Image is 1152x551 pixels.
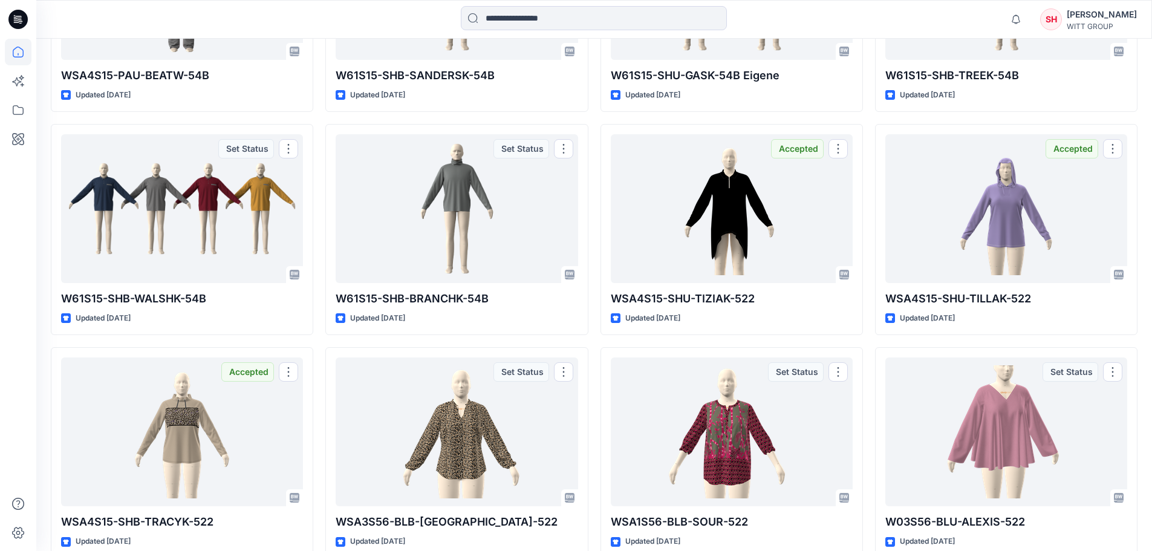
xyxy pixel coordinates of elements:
[900,535,955,548] p: Updated [DATE]
[1067,22,1137,31] div: WITT GROUP
[625,312,680,325] p: Updated [DATE]
[611,67,853,84] p: W61S15-SHU-GASK-54B Eigene
[76,89,131,102] p: Updated [DATE]
[625,535,680,548] p: Updated [DATE]
[350,89,405,102] p: Updated [DATE]
[61,67,303,84] p: WSA4S15-PAU-BEATW-54B
[61,357,303,507] a: WSA4S15-SHB-TRACYK-522
[61,290,303,307] p: W61S15-SHB-WALSHK-54B
[885,514,1127,530] p: W03S56-BLU-ALEXIS-522
[1067,7,1137,22] div: [PERSON_NAME]
[336,514,578,530] p: WSA3S56-BLB-[GEOGRAPHIC_DATA]-522
[885,134,1127,284] a: WSA4S15-SHU-TILLAK-522
[900,312,955,325] p: Updated [DATE]
[611,514,853,530] p: WSA1S56-BLB-SOUR-522
[611,134,853,284] a: WSA4S15-SHU-TIZIAK-522
[61,514,303,530] p: WSA4S15-SHB-TRACYK-522
[76,535,131,548] p: Updated [DATE]
[336,67,578,84] p: W61S15-SHB-SANDERSK-54B
[885,67,1127,84] p: W61S15-SHB-TREEK-54B
[336,357,578,507] a: WSA3S56-BLB-RIVERGUM-522
[61,134,303,284] a: W61S15-SHB-WALSHK-54B
[350,312,405,325] p: Updated [DATE]
[900,89,955,102] p: Updated [DATE]
[611,357,853,507] a: WSA1S56-BLB-SOUR-522
[336,290,578,307] p: W61S15-SHB-BRANCHK-54B
[625,89,680,102] p: Updated [DATE]
[1040,8,1062,30] div: SH
[885,357,1127,507] a: W03S56-BLU-ALEXIS-522
[350,535,405,548] p: Updated [DATE]
[336,134,578,284] a: W61S15-SHB-BRANCHK-54B
[885,290,1127,307] p: WSA4S15-SHU-TILLAK-522
[611,290,853,307] p: WSA4S15-SHU-TIZIAK-522
[76,312,131,325] p: Updated [DATE]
